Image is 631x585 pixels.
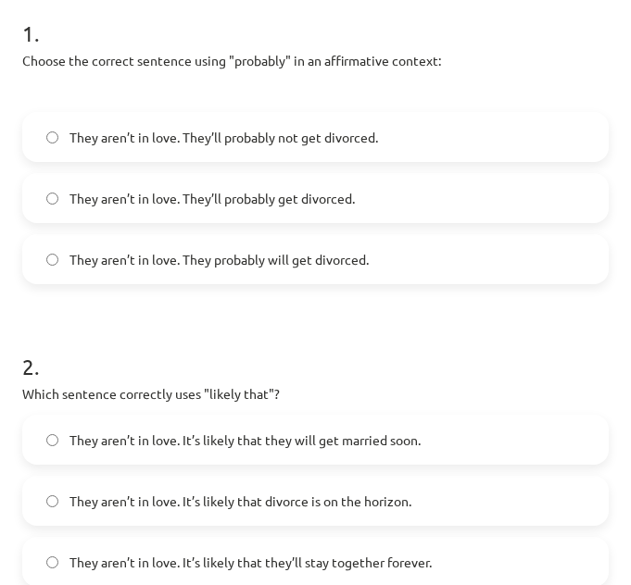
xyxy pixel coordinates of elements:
input: They aren’t in love. It’s likely that they’ll stay together forever. [46,556,58,568]
h1: 2 . [22,321,609,379]
input: They aren’t in love. It’s likely that divorce is on the horizon. [46,495,58,507]
span: They aren’t in love. It’s likely that divorce is on the horizon. [69,492,411,511]
input: They aren’t in love. It’s likely that they will get married soon. [46,434,58,446]
input: They aren’t in love. They probably will get divorced. [46,254,58,266]
span: They aren’t in love. They’ll probably not get divorced. [69,128,378,147]
input: They aren’t in love. They’ll probably get divorced. [46,193,58,205]
p: Choose the correct sentence using "probably" in an affirmative context: [22,51,609,70]
span: They aren’t in love. They probably will get divorced. [69,250,369,269]
p: Which sentence correctly uses "likely that"? [22,384,609,404]
span: They aren’t in love. It’s likely that they will get married soon. [69,430,421,450]
input: They aren’t in love. They’ll probably not get divorced. [46,131,58,143]
span: They aren’t in love. It’s likely that they’ll stay together forever. [69,553,432,572]
span: They aren’t in love. They’ll probably get divorced. [69,189,355,208]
